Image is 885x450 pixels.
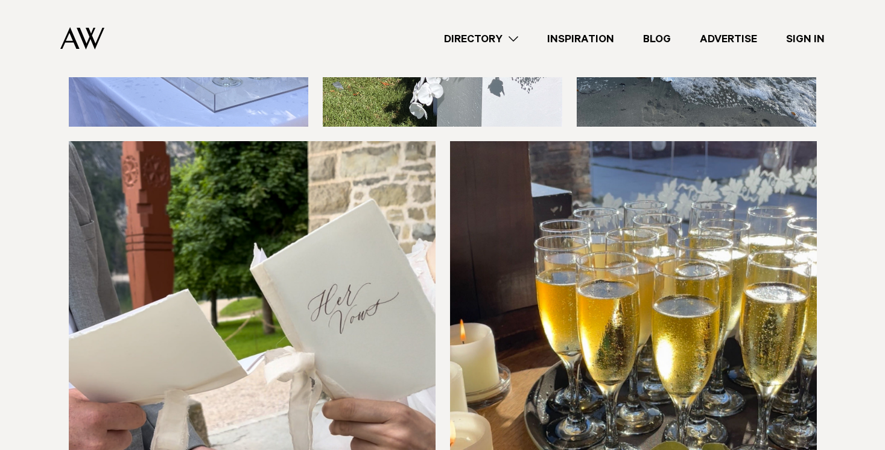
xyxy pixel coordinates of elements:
[772,31,839,47] a: Sign In
[629,31,685,47] a: Blog
[685,31,772,47] a: Advertise
[430,31,533,47] a: Directory
[533,31,629,47] a: Inspiration
[60,27,104,49] img: Auckland Weddings Logo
